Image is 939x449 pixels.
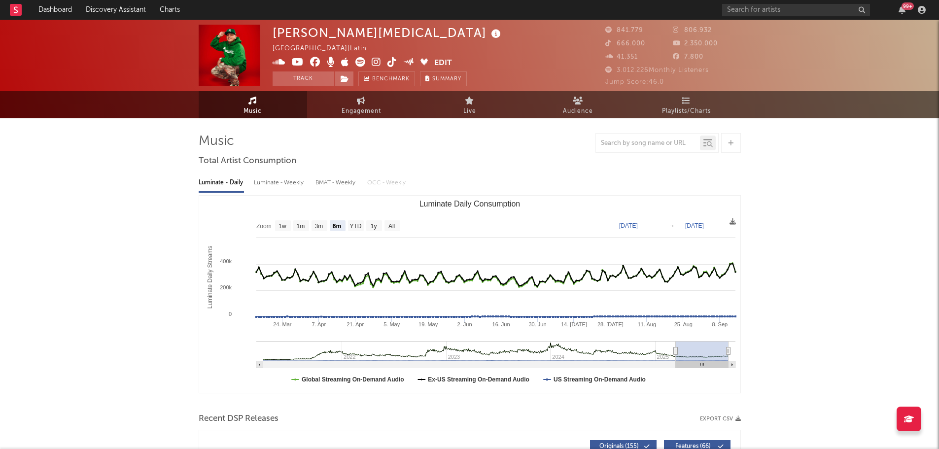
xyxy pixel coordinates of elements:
[605,79,664,85] span: Jump Score: 46.0
[673,27,712,34] span: 806.932
[347,321,364,327] text: 21. Apr
[463,105,476,117] span: Live
[342,105,381,117] span: Engagement
[418,321,438,327] text: 19. May
[220,258,232,264] text: 400k
[254,174,306,191] div: Luminate - Weekly
[428,376,529,383] text: Ex-US Streaming On-Demand Audio
[273,71,334,86] button: Track
[383,321,400,327] text: 5. May
[228,311,231,317] text: 0
[899,6,905,14] button: 99+
[902,2,914,10] div: 99 +
[220,284,232,290] text: 200k
[420,71,467,86] button: Summary
[492,321,510,327] text: 16. Jun
[388,223,394,230] text: All
[312,321,326,327] text: 7. Apr
[243,105,262,117] span: Music
[199,91,307,118] a: Music
[605,67,709,73] span: 3.012.226 Monthly Listeners
[722,4,870,16] input: Search for artists
[315,174,357,191] div: BMAT - Weekly
[662,105,711,117] span: Playlists/Charts
[560,321,587,327] text: 14. [DATE]
[278,223,286,230] text: 1w
[637,321,656,327] text: 11. Aug
[256,223,272,230] text: Zoom
[416,91,524,118] a: Live
[685,222,704,229] text: [DATE]
[434,57,452,69] button: Edit
[302,376,404,383] text: Global Streaming On-Demand Audio
[199,174,244,191] div: Luminate - Daily
[700,416,741,422] button: Export CSV
[597,321,623,327] text: 28. [DATE]
[273,321,292,327] text: 24. Mar
[524,91,632,118] a: Audience
[358,71,415,86] a: Benchmark
[314,223,323,230] text: 3m
[372,73,410,85] span: Benchmark
[296,223,305,230] text: 1m
[605,27,643,34] span: 841.779
[199,413,278,425] span: Recent DSP Releases
[207,246,213,309] text: Luminate Daily Streams
[457,321,472,327] text: 2. Jun
[332,223,341,230] text: 6m
[619,222,638,229] text: [DATE]
[674,321,692,327] text: 25. Aug
[712,321,728,327] text: 8. Sep
[632,91,741,118] a: Playlists/Charts
[596,139,700,147] input: Search by song name or URL
[673,40,718,47] span: 2.350.000
[273,25,503,41] div: [PERSON_NAME][MEDICAL_DATA]
[370,223,377,230] text: 1y
[528,321,546,327] text: 30. Jun
[563,105,593,117] span: Audience
[605,54,638,60] span: 41.351
[605,40,645,47] span: 666.000
[199,196,740,393] svg: Luminate Daily Consumption
[349,223,361,230] text: YTD
[273,43,378,55] div: [GEOGRAPHIC_DATA] | Latin
[419,200,520,208] text: Luminate Daily Consumption
[673,54,703,60] span: 7.800
[307,91,416,118] a: Engagement
[199,155,296,167] span: Total Artist Consumption
[669,222,675,229] text: →
[432,76,461,82] span: Summary
[554,376,646,383] text: US Streaming On-Demand Audio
